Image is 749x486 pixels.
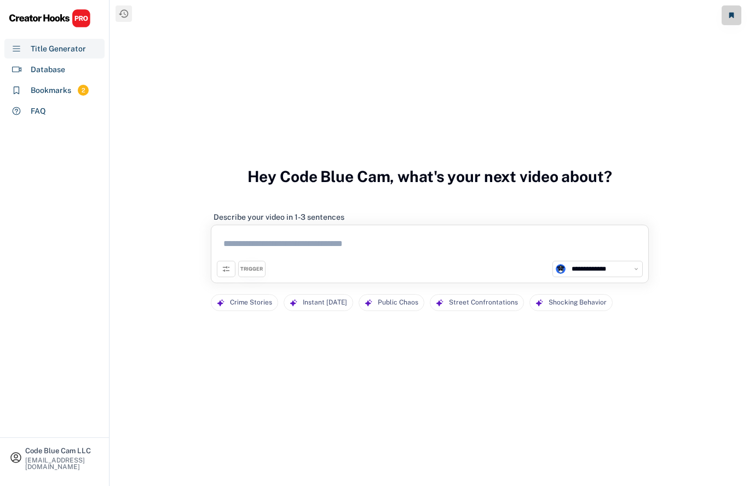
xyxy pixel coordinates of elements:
img: CHPRO%20Logo.svg [9,9,91,28]
div: Bookmarks [31,85,71,96]
div: Shocking Behavior [549,295,607,311]
div: FAQ [31,106,46,117]
div: 2 [78,86,89,95]
div: Street Confrontations [449,295,518,311]
div: Code Blue Cam LLC [25,447,100,454]
div: Crime Stories [230,295,272,311]
div: Instant [DATE] [303,295,347,311]
div: [EMAIL_ADDRESS][DOMAIN_NAME] [25,457,100,470]
div: TRIGGER [240,266,263,273]
div: Database [31,64,65,75]
h3: Hey Code Blue Cam, what's your next video about? [247,156,612,197]
div: Title Generator [31,43,86,55]
div: Describe your video in 1-3 sentences [214,212,344,222]
img: unnamed.jpg [556,264,566,274]
div: Public Chaos [378,295,418,311]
